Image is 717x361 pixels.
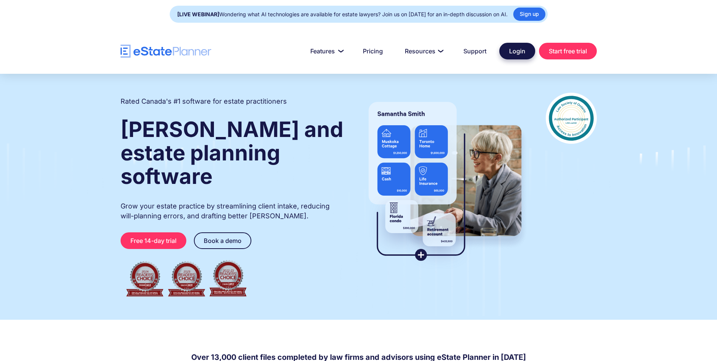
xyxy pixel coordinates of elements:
div: Wondering what AI technologies are available for estate lawyers? Join us on [DATE] for an in-dept... [177,9,508,20]
a: Sign up [513,8,545,21]
a: Free 14-day trial [121,232,186,249]
a: home [121,45,211,58]
a: Book a demo [194,232,251,249]
h2: Rated Canada's #1 software for estate practitioners [121,96,287,106]
a: Pricing [354,44,392,59]
img: estate planner showing wills to their clients, using eState Planner, a leading estate planning so... [359,93,531,271]
a: Start free trial [539,43,597,59]
a: Login [499,43,535,59]
a: Features [301,44,350,59]
strong: [PERSON_NAME] and estate planning software [121,117,343,189]
strong: [LIVE WEBINAR] [177,11,219,17]
a: Support [454,44,496,59]
p: Grow your estate practice by streamlining client intake, reducing will-planning errors, and draft... [121,201,344,221]
a: Resources [396,44,451,59]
